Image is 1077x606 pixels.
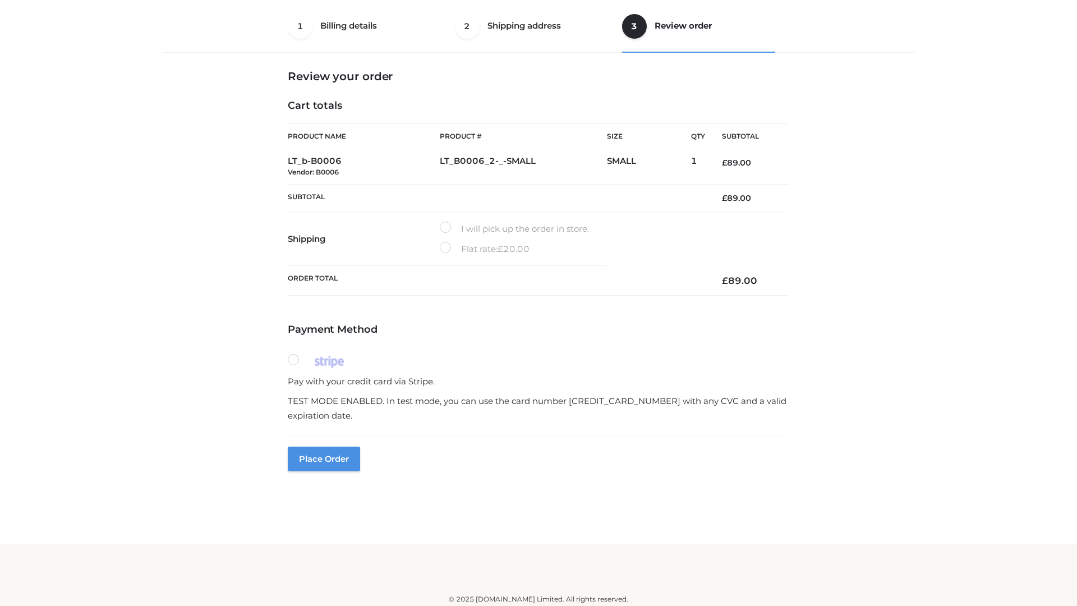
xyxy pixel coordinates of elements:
h3: Review your order [288,70,789,83]
th: Shipping [288,212,440,266]
bdi: 89.00 [722,158,751,168]
bdi: 89.00 [722,193,751,203]
td: LT_B0006_2-_-SMALL [440,149,607,185]
span: £ [722,275,728,286]
th: Size [607,124,685,149]
h4: Cart totals [288,100,789,112]
th: Product Name [288,123,440,149]
th: Qty [691,123,705,149]
td: SMALL [607,149,691,185]
th: Order Total [288,266,705,296]
p: TEST MODE ENABLED. In test mode, you can use the card number [CREDIT_CARD_NUMBER] with any CVC an... [288,394,789,423]
span: £ [498,244,503,254]
div: © 2025 [DOMAIN_NAME] Limited. All rights reserved. [167,594,910,605]
td: LT_b-B0006 [288,149,440,185]
bdi: 20.00 [498,244,530,254]
p: Pay with your credit card via Stripe. [288,374,789,389]
th: Subtotal [705,124,789,149]
span: £ [722,193,727,203]
th: Product # [440,123,607,149]
span: £ [722,158,727,168]
h4: Payment Method [288,324,789,336]
th: Subtotal [288,184,705,212]
label: I will pick up the order in store. [440,222,589,236]
td: 1 [691,149,705,185]
bdi: 89.00 [722,275,757,286]
button: Place order [288,447,360,471]
small: Vendor: B0006 [288,168,339,176]
label: Flat rate: [440,242,530,256]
